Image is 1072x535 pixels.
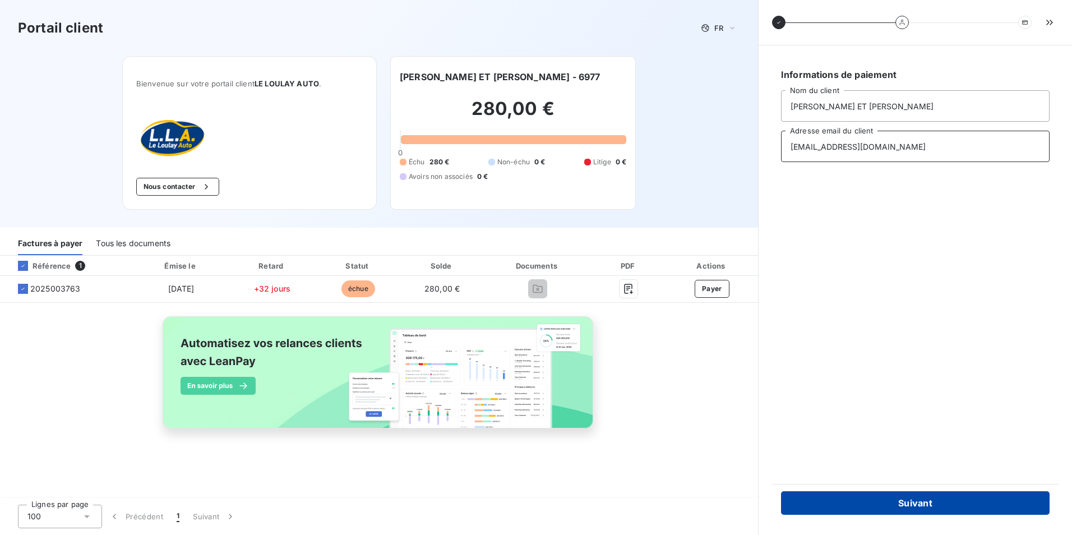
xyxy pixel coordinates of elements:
[781,90,1050,122] input: placeholder
[594,260,664,271] div: PDF
[534,157,545,167] span: 0 €
[186,505,243,528] button: Suivant
[695,280,729,298] button: Payer
[616,157,626,167] span: 0 €
[318,260,399,271] div: Statut
[231,260,313,271] div: Retard
[136,115,208,160] img: Company logo
[18,232,82,255] div: Factures à payer
[403,260,482,271] div: Solde
[781,131,1050,162] input: placeholder
[170,505,186,528] button: 1
[102,505,170,528] button: Précédent
[477,172,488,182] span: 0 €
[781,68,1050,81] h6: Informations de paiement
[668,260,756,271] div: Actions
[136,79,363,88] span: Bienvenue sur votre portail client .
[18,18,103,38] h3: Portail client
[254,284,290,293] span: +32 jours
[96,232,170,255] div: Tous les documents
[400,98,626,131] h2: 280,00 €
[424,284,460,293] span: 280,00 €
[168,284,195,293] span: [DATE]
[497,157,530,167] span: Non-échu
[486,260,589,271] div: Documents
[593,157,611,167] span: Litige
[409,157,425,167] span: Échu
[714,24,723,33] span: FR
[30,283,81,294] span: 2025003763
[153,310,606,448] img: banner
[255,79,319,88] span: LE LOULAY AUTO
[429,157,450,167] span: 280 €
[75,261,85,271] span: 1
[398,148,403,157] span: 0
[341,280,375,297] span: échue
[9,261,71,271] div: Référence
[27,511,41,522] span: 100
[781,491,1050,515] button: Suivant
[136,178,219,196] button: Nous contacter
[409,172,473,182] span: Avoirs non associés
[177,511,179,522] span: 1
[400,70,600,84] h6: [PERSON_NAME] ET [PERSON_NAME] - 6977
[136,260,227,271] div: Émise le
